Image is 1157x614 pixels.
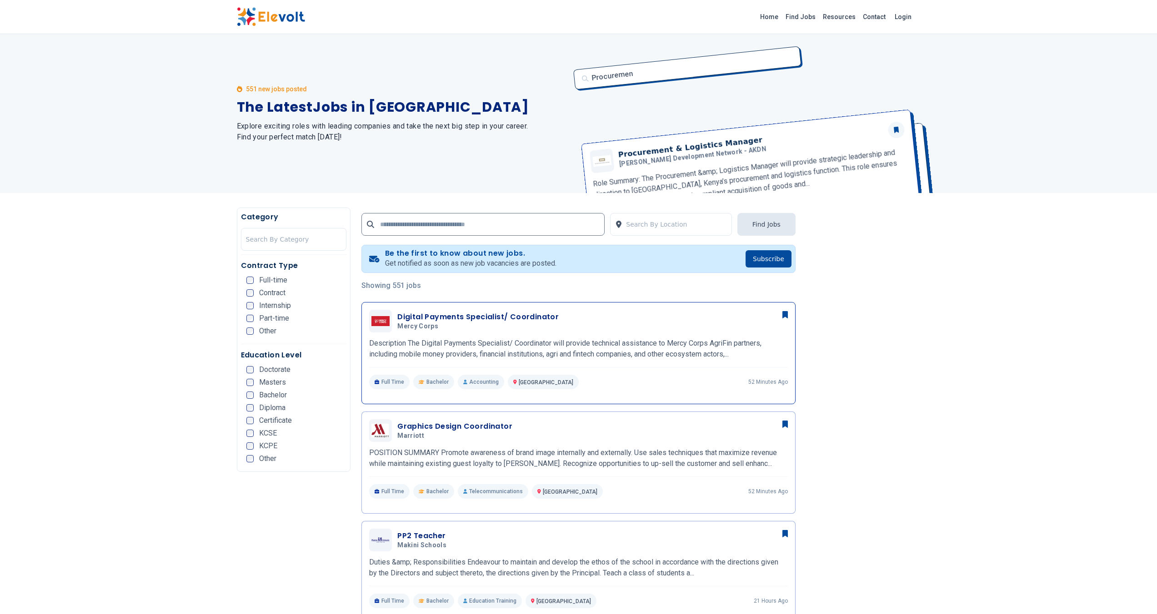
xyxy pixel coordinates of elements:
span: Other [259,327,276,335]
span: Diploma [259,404,285,411]
img: Mercy Corps [371,316,390,327]
p: 52 minutes ago [748,488,788,495]
span: Bachelor [426,488,449,495]
iframe: Chat Widget [1112,570,1157,614]
span: Bachelor [426,378,449,386]
span: Certificate [259,417,292,424]
span: Makini Schools [397,541,446,550]
span: Contract [259,289,285,297]
a: Home [756,10,782,24]
a: Contact [859,10,889,24]
span: KCSE [259,430,277,437]
h3: PP2 Teacher [397,530,450,541]
h4: Be the first to know about new jobs. [385,249,556,258]
img: Elevolt [237,7,305,26]
img: Marriott [371,424,390,437]
a: Resources [819,10,859,24]
input: Contract [246,289,254,297]
span: Bachelor [259,391,287,399]
span: Marriott [397,432,424,440]
h2: Explore exciting roles with leading companies and take the next big step in your career. Find you... [237,121,568,143]
input: KCSE [246,430,254,437]
p: 52 minutes ago [748,378,788,386]
h5: Contract Type [241,260,347,271]
a: Login [889,8,917,26]
span: KCPE [259,442,277,450]
span: [GEOGRAPHIC_DATA] [543,489,597,495]
span: Doctorate [259,366,291,373]
span: [GEOGRAPHIC_DATA] [519,379,573,386]
input: Full-time [246,277,254,284]
a: Mercy CorpsDigital Payments Specialist/ CoordinatorMercy CorpsDescription The Digital Payments Sp... [369,310,788,389]
span: Part-time [259,315,289,322]
p: 21 hours ago [754,597,788,604]
input: Bachelor [246,391,254,399]
h5: Education Level [241,350,347,361]
p: Duties &amp; Responsibilities Endeavour to maintain and develop the ethos of the school in accord... [369,557,788,579]
input: Certificate [246,417,254,424]
p: Showing 551 jobs [361,280,796,291]
input: Masters [246,379,254,386]
p: POSITION SUMMARY Promote awareness of brand image internally and externally. Use sales techniques... [369,447,788,469]
a: MarriottGraphics Design CoordinatorMarriottPOSITION SUMMARY Promote awareness of brand image inte... [369,419,788,499]
p: Education Training [458,594,522,608]
input: Diploma [246,404,254,411]
h5: Category [241,212,347,223]
input: Doctorate [246,366,254,373]
p: 551 new jobs posted [246,84,307,94]
a: Find Jobs [782,10,819,24]
span: Mercy Corps [397,322,438,331]
p: Telecommunications [458,484,528,499]
span: Internship [259,302,291,309]
span: Other [259,455,276,462]
button: Subscribe [746,250,791,267]
a: Makini SchoolsPP2 TeacherMakini SchoolsDuties &amp; Responsibilities Endeavour to maintain and de... [369,529,788,608]
p: Accounting [458,375,504,389]
p: Description The Digital Payments Specialist/ Coordinator will provide technical assistance to Mer... [369,338,788,360]
iframe: Advertisement [806,244,921,516]
input: Part-time [246,315,254,322]
button: Find Jobs [737,213,796,236]
h1: The Latest Jobs in [GEOGRAPHIC_DATA] [237,99,568,115]
p: Full Time [369,375,410,389]
p: Full Time [369,594,410,608]
input: Other [246,455,254,462]
h3: Graphics Design Coordinator [397,421,512,432]
h3: Digital Payments Specialist/ Coordinator [397,312,559,322]
p: Full Time [369,484,410,499]
input: Other [246,327,254,335]
span: Masters [259,379,286,386]
input: Internship [246,302,254,309]
p: Get notified as soon as new job vacancies are posted. [385,258,556,269]
span: [GEOGRAPHIC_DATA] [536,598,591,604]
img: Makini Schools [371,537,390,543]
span: Full-time [259,277,287,284]
input: KCPE [246,442,254,450]
span: Bachelor [426,597,449,604]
